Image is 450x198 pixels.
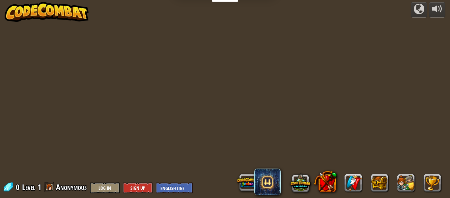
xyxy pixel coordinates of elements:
[56,182,87,192] span: Anonymous
[429,2,445,18] button: Adjust volume
[411,2,427,18] button: Campaigns
[22,182,35,193] span: Level
[16,182,21,192] span: 0
[123,182,153,193] button: Sign Up
[38,182,41,192] span: 1
[90,182,120,193] button: Log In
[5,2,89,22] img: CodeCombat - Learn how to code by playing a game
